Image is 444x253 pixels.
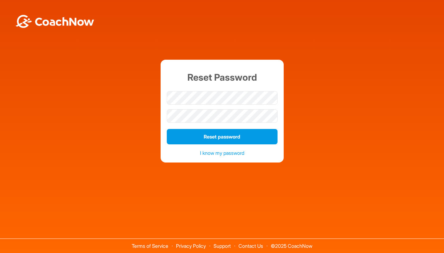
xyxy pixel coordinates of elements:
[167,129,278,144] button: Reset password
[176,243,206,249] a: Privacy Policy
[238,243,263,249] a: Contact Us
[214,243,231,249] a: Support
[268,239,315,248] span: © 2025 CoachNow
[200,150,244,156] a: I know my password
[167,66,278,89] h1: Reset Password
[132,243,168,249] a: Terms of Service
[15,15,95,28] img: BwLJSsUCoWCh5upNqxVrqldRgqLPVwmV24tXu5FoVAoFEpwwqQ3VIfuoInZCoVCoTD4vwADAC3ZFMkVEQFDAAAAAElFTkSuQmCC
